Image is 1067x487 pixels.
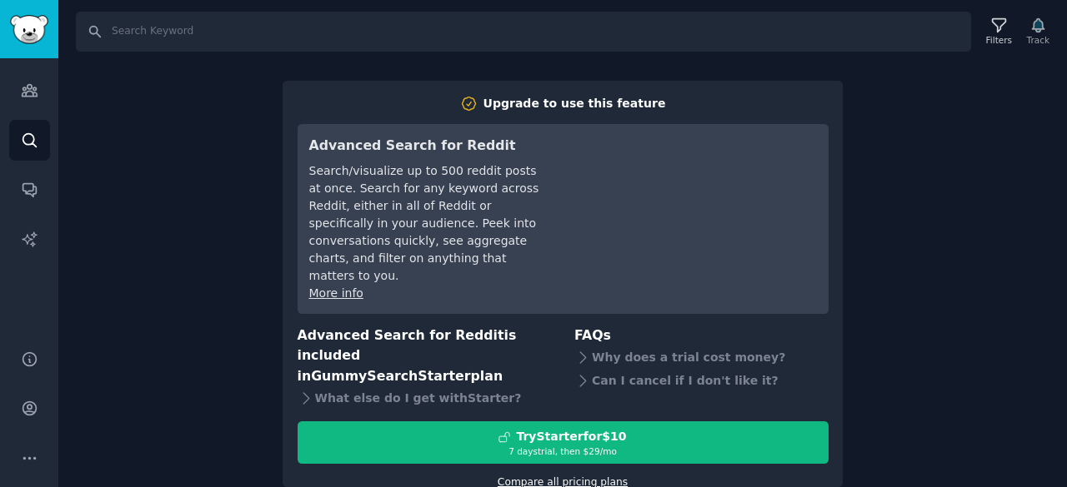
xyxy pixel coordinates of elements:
[309,136,544,157] h3: Advanced Search for Reddit
[311,368,470,384] span: GummySearch Starter
[298,445,828,457] div: 7 days trial, then $ 29 /mo
[567,136,817,261] iframe: YouTube video player
[76,12,971,52] input: Search Keyword
[574,325,829,346] h3: FAQs
[516,428,626,445] div: Try Starter for $10
[574,369,829,392] div: Can I cancel if I don't like it?
[298,325,552,387] h3: Advanced Search for Reddit is included in plan
[574,345,829,369] div: Why does a trial cost money?
[986,34,1012,46] div: Filters
[10,15,48,44] img: GummySearch logo
[483,95,666,112] div: Upgrade to use this feature
[298,386,552,410] div: What else do I get with Starter ?
[309,162,544,285] div: Search/visualize up to 500 reddit posts at once. Search for any keyword across Reddit, either in ...
[298,421,829,464] button: TryStarterfor$107 daystrial, then $29/mo
[309,286,363,300] a: More info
